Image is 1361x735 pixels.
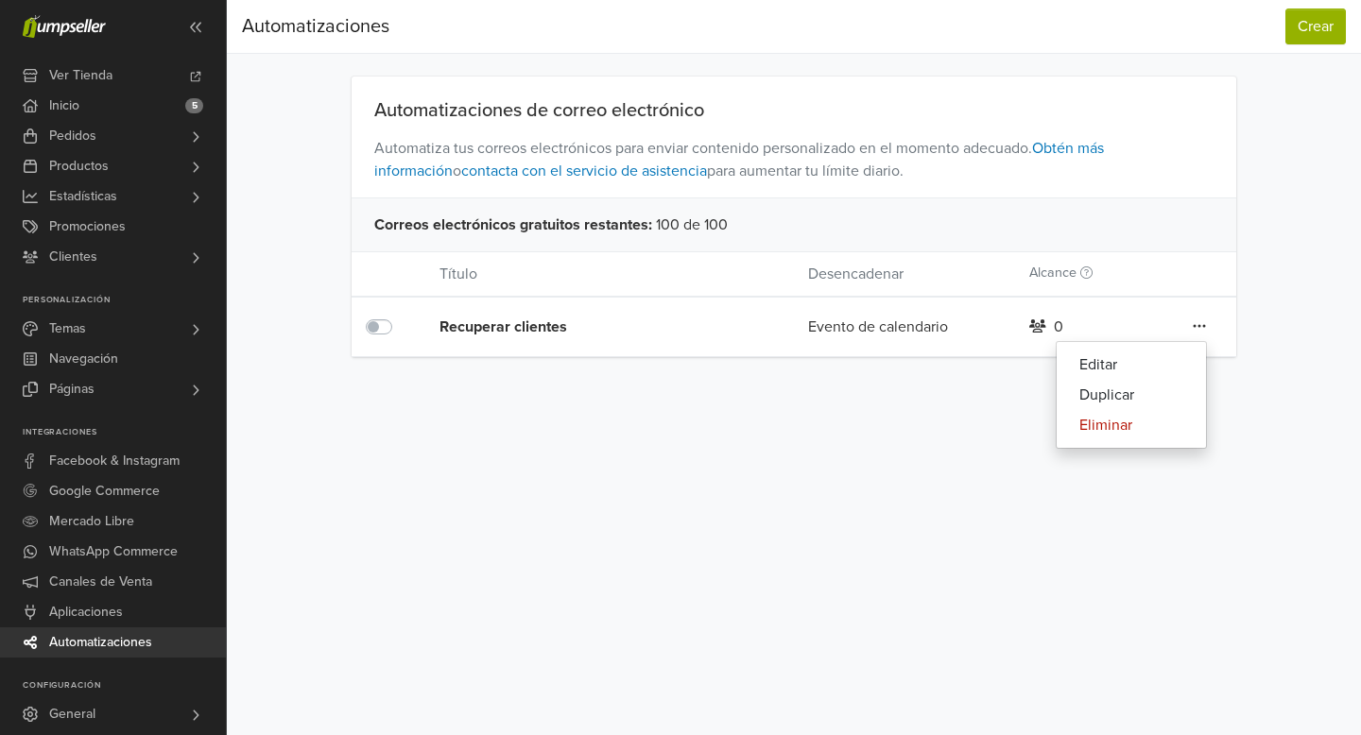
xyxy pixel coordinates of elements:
span: Correos electrónicos gratuitos restantes : [374,214,652,236]
div: Título [425,263,794,285]
span: Inicio [49,91,79,121]
span: Aplicaciones [49,597,123,627]
span: Páginas [49,374,95,404]
a: Editar [1057,350,1206,380]
div: Automatizaciones de correo electrónico [352,99,1237,122]
p: Personalización [23,295,226,306]
span: 5 [185,98,203,113]
span: Ver Tienda [49,60,112,91]
a: Duplicar [1057,380,1206,410]
span: Canales de Venta [49,567,152,597]
div: 100 de 100 [352,197,1237,251]
a: contacta con el servicio de asistencia [461,162,707,180]
span: Automatiza tus correos electrónicos para enviar contenido personalizado en el momento adecuado. o... [352,122,1237,197]
div: Recuperar clientes [439,316,734,338]
span: Mercado Libre [49,506,134,537]
span: Temas [49,314,86,344]
span: Automatizaciones [49,627,152,658]
label: Alcance [1029,263,1093,283]
div: Evento de calendario [794,316,1015,338]
span: WhatsApp Commerce [49,537,178,567]
span: Google Commerce [49,476,160,506]
div: Automatizaciones [242,8,389,45]
div: 0 [1054,316,1063,338]
span: Clientes [49,242,97,272]
span: Navegación [49,344,118,374]
span: Pedidos [49,121,96,151]
p: Integraciones [23,427,226,438]
span: Estadísticas [49,181,117,212]
span: General [49,699,95,729]
span: Facebook & Instagram [49,446,180,476]
span: Promociones [49,212,126,242]
div: Desencadenar [794,263,1015,285]
p: Configuración [23,680,226,692]
span: Productos [49,151,109,181]
button: Crear [1285,9,1346,44]
a: Eliminar [1057,410,1206,440]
